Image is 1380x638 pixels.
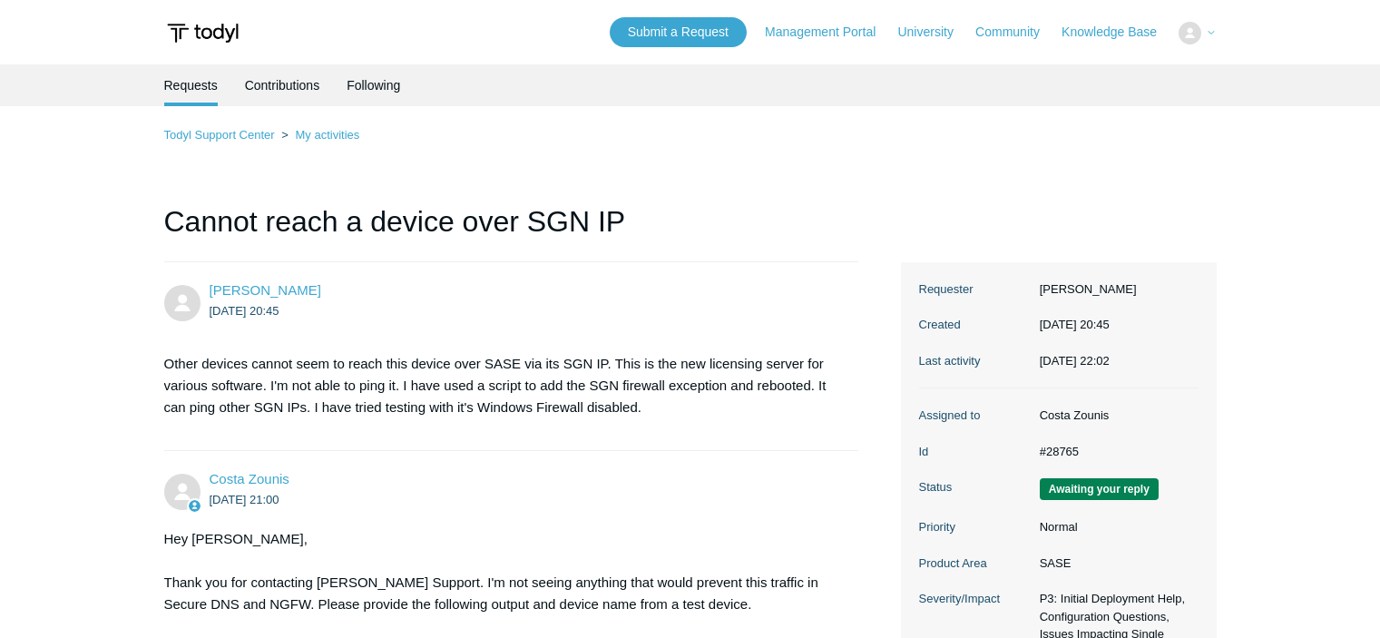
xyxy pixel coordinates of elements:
[164,353,841,418] p: Other devices cannot seem to reach this device over SASE via its SGN IP. This is the new licensin...
[1040,478,1159,500] span: We are waiting for you to respond
[1062,23,1175,42] a: Knowledge Base
[610,17,747,47] a: Submit a Request
[919,407,1031,425] dt: Assigned to
[919,478,1031,496] dt: Status
[278,128,359,142] li: My activities
[975,23,1058,42] a: Community
[210,282,321,298] a: [PERSON_NAME]
[164,16,241,50] img: Todyl Support Center Help Center home page
[1040,354,1110,368] time: 2025-10-09T22:02:12+00:00
[919,443,1031,461] dt: Id
[919,316,1031,334] dt: Created
[1031,555,1199,573] dd: SASE
[164,128,275,142] a: Todyl Support Center
[164,128,279,142] li: Todyl Support Center
[919,518,1031,536] dt: Priority
[347,64,400,106] a: Following
[1031,407,1199,425] dd: Costa Zounis
[919,280,1031,299] dt: Requester
[245,64,320,106] a: Contributions
[210,282,321,298] span: Tyler Gachassin
[1040,318,1110,331] time: 2025-10-07T20:45:47+00:00
[1031,280,1199,299] dd: [PERSON_NAME]
[210,471,289,486] a: Costa Zounis
[765,23,894,42] a: Management Portal
[897,23,971,42] a: University
[210,493,279,506] time: 2025-10-07T21:00:49Z
[164,64,218,106] li: Requests
[1031,518,1199,536] dd: Normal
[919,590,1031,608] dt: Severity/Impact
[919,352,1031,370] dt: Last activity
[164,200,859,262] h1: Cannot reach a device over SGN IP
[210,304,279,318] time: 2025-10-07T20:45:47Z
[1031,443,1199,461] dd: #28765
[295,128,359,142] a: My activities
[919,555,1031,573] dt: Product Area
